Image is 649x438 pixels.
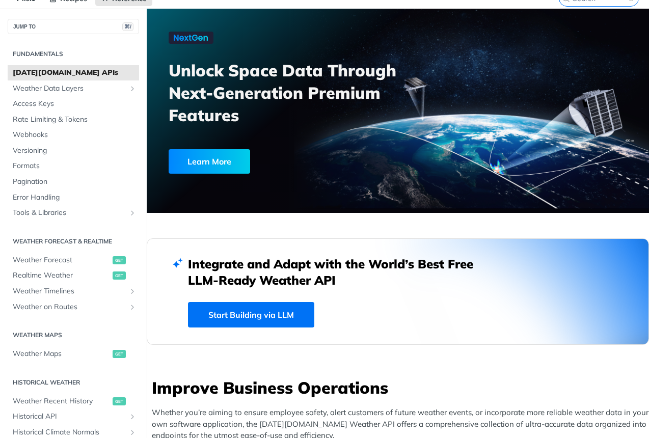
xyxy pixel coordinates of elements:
[8,190,139,205] a: Error Handling
[188,256,489,288] h2: Integrate and Adapt with the World’s Best Free LLM-Ready Weather API
[8,127,139,143] a: Webhooks
[8,49,139,59] h2: Fundamentals
[169,149,361,174] a: Learn More
[13,193,137,203] span: Error Handling
[122,22,133,31] span: ⌘/
[152,376,649,399] h3: Improve Business Operations
[13,427,126,437] span: Historical Climate Normals
[113,397,126,405] span: get
[13,146,137,156] span: Versioning
[8,65,139,80] a: [DATE][DOMAIN_NAME] APIs
[13,270,110,281] span: Realtime Weather
[128,85,137,93] button: Show subpages for Weather Data Layers
[8,174,139,189] a: Pagination
[113,271,126,280] span: get
[13,302,126,312] span: Weather on Routes
[13,349,110,359] span: Weather Maps
[113,350,126,358] span: get
[8,268,139,283] a: Realtime Weatherget
[169,32,213,44] img: NextGen
[13,130,137,140] span: Webhooks
[8,346,139,362] a: Weather Mapsget
[188,302,314,327] a: Start Building via LLM
[128,303,137,311] button: Show subpages for Weather on Routes
[8,205,139,221] a: Tools & LibrariesShow subpages for Tools & Libraries
[8,284,139,299] a: Weather TimelinesShow subpages for Weather Timelines
[169,59,409,126] h3: Unlock Space Data Through Next-Generation Premium Features
[169,149,250,174] div: Learn More
[8,143,139,158] a: Versioning
[13,412,126,422] span: Historical API
[8,81,139,96] a: Weather Data LayersShow subpages for Weather Data Layers
[8,19,139,34] button: JUMP TO⌘/
[13,161,137,171] span: Formats
[128,287,137,295] button: Show subpages for Weather Timelines
[128,428,137,436] button: Show subpages for Historical Climate Normals
[8,237,139,246] h2: Weather Forecast & realtime
[13,396,110,406] span: Weather Recent History
[13,99,137,109] span: Access Keys
[8,331,139,340] h2: Weather Maps
[8,253,139,268] a: Weather Forecastget
[13,68,137,78] span: [DATE][DOMAIN_NAME] APIs
[8,96,139,112] a: Access Keys
[8,158,139,174] a: Formats
[128,413,137,421] button: Show subpages for Historical API
[8,299,139,315] a: Weather on RoutesShow subpages for Weather on Routes
[128,209,137,217] button: Show subpages for Tools & Libraries
[13,286,126,296] span: Weather Timelines
[13,255,110,265] span: Weather Forecast
[8,409,139,424] a: Historical APIShow subpages for Historical API
[13,115,137,125] span: Rate Limiting & Tokens
[13,84,126,94] span: Weather Data Layers
[8,394,139,409] a: Weather Recent Historyget
[113,256,126,264] span: get
[13,208,126,218] span: Tools & Libraries
[13,177,137,187] span: Pagination
[8,378,139,387] h2: Historical Weather
[8,112,139,127] a: Rate Limiting & Tokens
